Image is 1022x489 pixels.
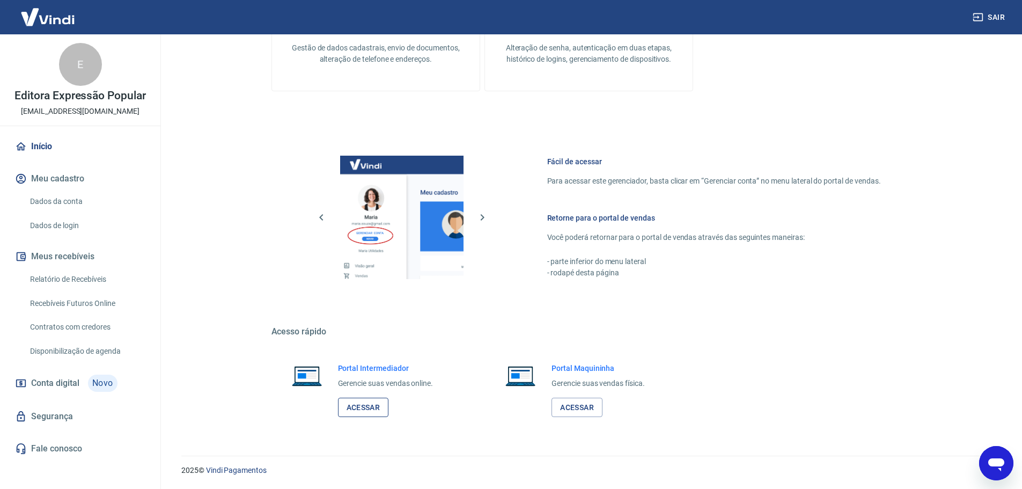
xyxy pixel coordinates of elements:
img: Imagem da dashboard mostrando o botão de gerenciar conta na sidebar no lado esquerdo [340,156,464,279]
a: Relatório de Recebíveis [26,268,148,290]
img: Vindi [13,1,83,33]
h6: Portal Intermediador [338,363,433,374]
a: Contratos com credores [26,316,148,338]
button: Meu cadastro [13,167,148,191]
p: Para acessar este gerenciador, basta clicar em “Gerenciar conta” no menu lateral do portal de ven... [547,176,881,187]
a: Recebíveis Futuros Online [26,293,148,315]
div: E [59,43,102,86]
p: Gestão de dados cadastrais, envio de documentos, alteração de telefone e endereços. [289,42,462,65]
h6: Fácil de acessar [547,156,881,167]
a: Dados de login [26,215,148,237]
button: Sair [970,8,1009,27]
a: Acessar [552,398,602,418]
a: Disponibilização de agenda [26,340,148,362]
p: Editora Expressão Popular [14,90,146,101]
a: Fale conosco [13,437,148,461]
p: Gerencie suas vendas online. [338,378,433,389]
a: Vindi Pagamentos [206,466,267,475]
iframe: Botão para abrir a janela de mensagens [979,446,1013,480]
span: Conta digital [31,376,79,391]
p: [EMAIL_ADDRESS][DOMAIN_NAME] [21,106,139,117]
img: Imagem de um notebook aberto [498,363,543,389]
p: 2025 © [181,465,996,476]
p: Alteração de senha, autenticação em duas etapas, histórico de logins, gerenciamento de dispositivos. [502,42,675,65]
button: Meus recebíveis [13,245,148,268]
a: Acessar [338,398,389,418]
p: Você poderá retornar para o portal de vendas através das seguintes maneiras: [547,232,881,243]
p: - rodapé desta página [547,267,881,279]
img: Imagem de um notebook aberto [284,363,329,389]
span: Novo [88,375,117,392]
a: Conta digitalNovo [13,370,148,396]
p: - parte inferior do menu lateral [547,256,881,267]
p: Gerencie suas vendas física. [552,378,645,389]
h6: Portal Maquininha [552,363,645,374]
a: Início [13,135,148,158]
h6: Retorne para o portal de vendas [547,213,881,223]
a: Dados da conta [26,191,148,213]
a: Segurança [13,405,148,428]
h5: Acesso rápido [271,326,907,337]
